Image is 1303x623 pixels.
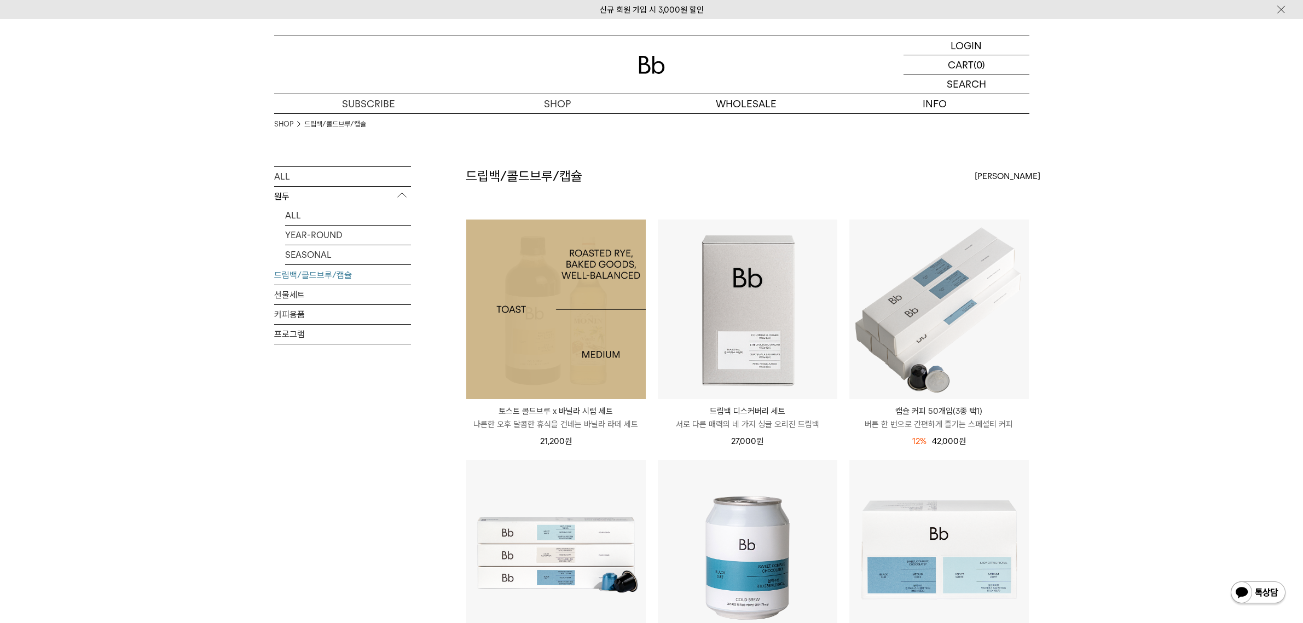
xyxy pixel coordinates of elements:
[951,36,982,55] p: LOGIN
[652,94,841,113] p: WHOLESALE
[285,226,411,245] a: YEAR-ROUND
[658,418,837,431] p: 서로 다른 매력의 네 가지 싱글 오리진 드립백
[285,245,411,264] a: SEASONAL
[841,94,1029,113] p: INFO
[975,170,1040,183] span: [PERSON_NAME]
[948,55,974,74] p: CART
[274,119,293,130] a: SHOP
[274,285,411,304] a: 선물세트
[466,405,646,418] p: 토스트 콜드브루 x 바닐라 시럽 세트
[1230,580,1287,607] img: 카카오톡 채널 1:1 채팅 버튼
[849,418,1029,431] p: 버튼 한 번으로 간편하게 즐기는 스페셜티 커피
[959,436,966,446] span: 원
[600,5,704,15] a: 신규 회원 가입 시 3,000원 할인
[658,220,837,399] a: 드립백 디스커버리 세트
[274,187,411,206] p: 원두
[274,305,411,324] a: 커피용품
[274,94,463,113] a: SUBSCRIBE
[274,325,411,344] a: 프로그램
[304,119,366,130] a: 드립백/콜드브루/캡슐
[974,55,985,74] p: (0)
[274,167,411,186] a: ALL
[466,220,646,399] a: 토스트 콜드브루 x 바닐라 시럽 세트
[731,436,763,446] span: 27,000
[756,436,763,446] span: 원
[947,74,986,94] p: SEARCH
[849,220,1029,399] img: 캡슐 커피 50개입(3종 택1)
[274,266,411,285] a: 드립백/콜드브루/캡슐
[849,405,1029,431] a: 캡슐 커피 50개입(3종 택1) 버튼 한 번으로 간편하게 즐기는 스페셜티 커피
[285,206,411,225] a: ALL
[463,94,652,113] a: SHOP
[639,56,665,74] img: 로고
[932,436,966,446] span: 42,000
[540,436,572,446] span: 21,200
[904,36,1029,55] a: LOGIN
[904,55,1029,74] a: CART (0)
[565,436,572,446] span: 원
[912,435,926,448] div: 12%
[466,405,646,431] a: 토스트 콜드브루 x 바닐라 시럽 세트 나른한 오후 달콤한 휴식을 건네는 바닐라 라떼 세트
[466,167,582,186] h2: 드립백/콜드브루/캡슐
[849,405,1029,418] p: 캡슐 커피 50개입(3종 택1)
[658,405,837,418] p: 드립백 디스커버리 세트
[466,418,646,431] p: 나른한 오후 달콤한 휴식을 건네는 바닐라 라떼 세트
[658,405,837,431] a: 드립백 디스커버리 세트 서로 다른 매력의 네 가지 싱글 오리진 드립백
[466,220,646,399] img: 1000001202_add2_013.jpg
